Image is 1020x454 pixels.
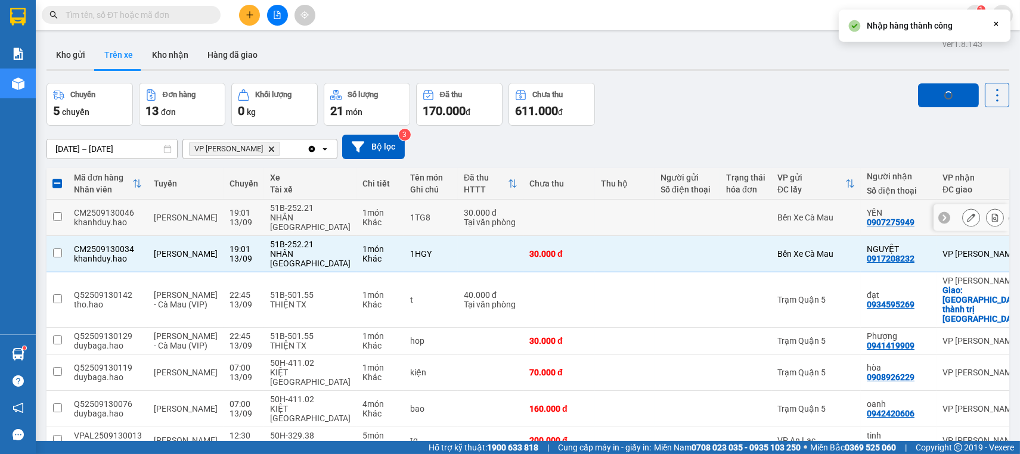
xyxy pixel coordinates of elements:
div: 50H-329.38 [270,431,351,440]
img: logo-vxr [10,8,26,26]
button: Số lượng21món [324,83,410,126]
div: 13/09 [230,217,258,227]
th: Toggle SortBy [68,168,148,200]
div: Người gửi [661,173,714,182]
img: warehouse-icon [12,77,24,90]
div: THIỆN TX [270,300,351,309]
strong: 0369 525 060 [845,443,896,452]
div: Nhân viên [74,185,132,194]
div: Xe [270,173,351,182]
span: kg [247,107,256,117]
button: Chưa thu611.000đ [509,83,595,126]
div: 200.000 đ [529,436,589,445]
div: Trạng thái [726,173,765,182]
div: Tại văn phòng [464,300,517,309]
button: caret-down [992,5,1013,26]
div: 13/09 [230,254,258,263]
div: Bến Xe Cà Mau [777,213,855,222]
span: khanhbl.hao [894,7,965,22]
div: VP An Lạc [777,436,855,445]
input: Select a date range. [47,139,177,158]
div: ĐC lấy [777,185,845,194]
div: 160.000 đ [529,404,589,413]
span: đ [558,107,563,117]
span: copyright [954,443,962,452]
div: CM2509130034 [74,244,142,254]
div: KIỆT [GEOGRAPHIC_DATA] [270,404,351,423]
div: Trạm Quận 5 [777,404,855,413]
svg: Clear all [307,144,317,154]
div: Bến Xe Cà Mau [777,249,855,259]
div: 19:01 [230,208,258,217]
span: file-add [273,11,281,19]
span: Miền Nam [654,441,801,454]
div: NGUYỆT [867,244,931,254]
div: 50H-411.02 [270,394,351,404]
button: file-add [267,5,288,26]
span: VP Bạc Liêu, close by backspace [189,142,280,156]
div: 5 món [362,431,398,440]
span: món [346,107,362,117]
div: NHÂN [GEOGRAPHIC_DATA] [270,249,351,268]
div: 13/09 [230,440,258,450]
div: Thu hộ [601,179,649,188]
div: tho.hao [74,300,142,309]
div: Khác [362,372,398,382]
div: 1 món [362,363,398,372]
div: CM2509130046 [74,208,142,217]
span: 0 [238,104,244,118]
span: message [13,429,24,440]
div: 51B-501.55 [270,290,351,300]
div: khanhduy.hao [74,217,142,227]
button: loading Nhập hàng [918,83,979,107]
button: plus [239,5,260,26]
div: 50H-411.02 [270,358,351,368]
button: Hàng đã giao [198,41,267,69]
span: 13 [145,104,159,118]
div: 1 món [362,244,398,254]
div: 51B-252.21 [270,240,351,249]
div: 0942420606 [867,409,914,418]
span: Cung cấp máy in - giấy in: [558,441,651,454]
sup: 1 [977,5,985,14]
svg: Close [991,19,1001,29]
div: Số điện thoại [661,185,714,194]
div: Chuyến [70,91,95,99]
div: Q52509130119 [74,363,142,372]
div: tg [410,436,452,445]
div: 1 món [362,290,398,300]
span: 611.000 [515,104,558,118]
div: Chưa thu [532,91,563,99]
div: 1HGY [410,249,452,259]
button: Chuyến5chuyến [46,83,133,126]
div: Số điện thoại [867,186,931,195]
img: warehouse-icon [12,348,24,360]
div: Người nhận [867,172,931,181]
div: Q52509130076 [74,399,142,409]
div: duybaga.hao [74,372,142,382]
div: hóa đơn [726,185,765,194]
sup: 3 [399,129,411,141]
div: 40.000 đ [464,290,517,300]
div: 0908926229 [867,372,914,382]
div: Tài xế [270,185,351,194]
span: plus [246,11,254,19]
div: 1 món [362,208,398,217]
input: Tìm tên, số ĐT hoặc mã đơn [66,8,206,21]
div: [GEOGRAPHIC_DATA] [270,440,351,450]
span: | [905,441,907,454]
span: [PERSON_NAME] [154,404,218,413]
div: 13/09 [230,341,258,350]
button: Kho gửi [46,41,95,69]
div: 0941419909 [867,341,914,350]
div: Khác [362,341,398,350]
div: THIỆN TX [270,341,351,350]
div: 0934595269 [867,300,914,309]
div: duybaga.hao [74,341,142,350]
div: Đã thu [440,91,462,99]
div: 22:45 [230,331,258,341]
div: 4 món [362,399,398,409]
button: Đơn hàng13đơn [139,83,225,126]
span: Miền Bắc [810,441,896,454]
div: Tên món [410,173,452,182]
